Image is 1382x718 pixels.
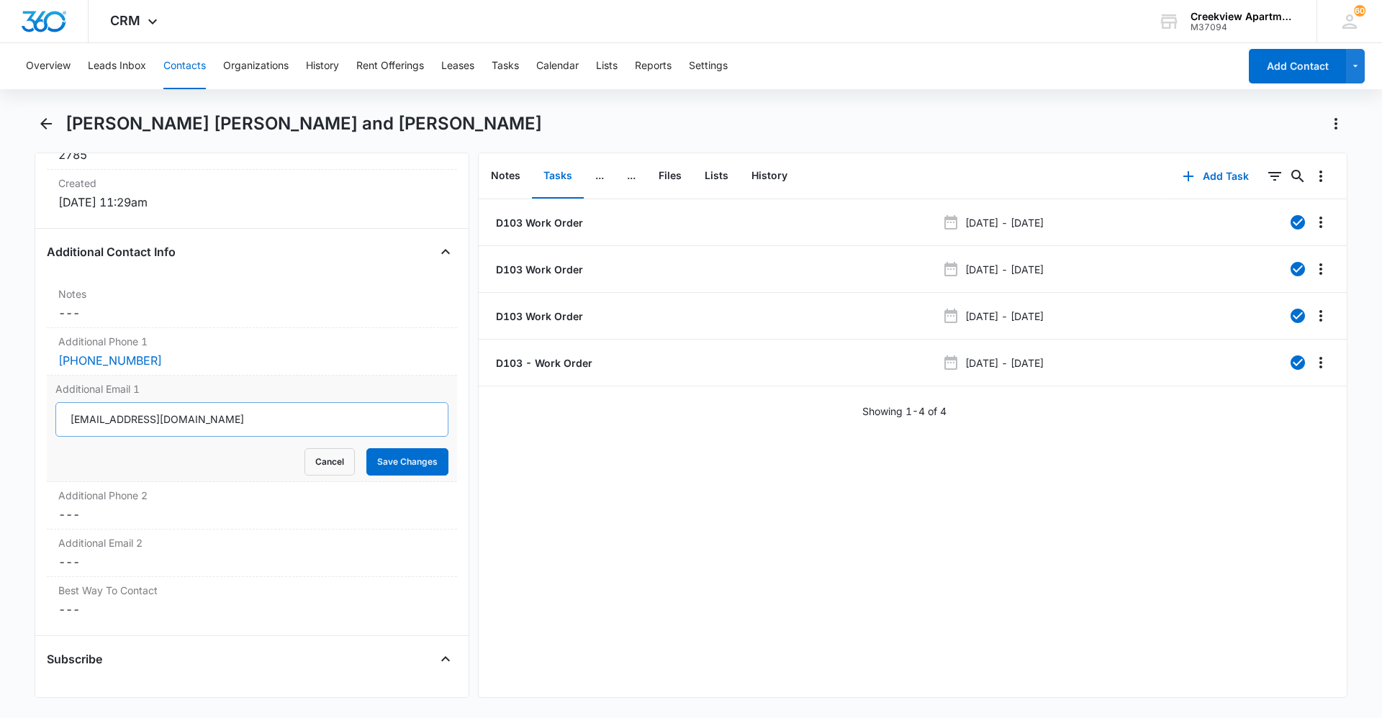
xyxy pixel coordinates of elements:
[58,553,446,571] dd: ---
[58,352,162,369] a: [PHONE_NUMBER]
[536,43,579,89] button: Calendar
[493,355,592,371] a: D103 - Work Order
[58,286,446,301] label: Notes
[58,176,446,191] dt: Created
[584,154,615,199] button: ...
[58,506,446,523] dd: ---
[434,647,457,671] button: Close
[55,402,448,437] input: Additional Email 1
[356,43,424,89] button: Rent Offerings
[58,488,446,503] label: Additional Phone 2
[110,13,140,28] span: CRM
[55,381,448,396] label: Additional Email 1
[1309,351,1332,374] button: Overflow Menu
[58,334,446,349] label: Additional Phone 1
[66,113,542,135] h1: [PERSON_NAME] [PERSON_NAME] and [PERSON_NAME]
[47,650,102,668] h4: Subscribe
[1286,165,1309,188] button: Search...
[1309,304,1332,327] button: Overflow Menu
[596,43,618,89] button: Lists
[615,154,647,199] button: ...
[163,43,206,89] button: Contacts
[47,170,457,217] div: Created[DATE] 11:29am
[965,355,1044,371] p: [DATE] - [DATE]
[689,43,728,89] button: Settings
[1309,165,1332,188] button: Overflow Menu
[35,112,57,135] button: Back
[1191,22,1296,32] div: account id
[693,154,740,199] button: Lists
[740,154,799,199] button: History
[493,309,583,324] a: D103 Work Order
[306,43,339,89] button: History
[223,43,289,89] button: Organizations
[58,194,446,211] dd: [DATE] 11:29am
[47,577,457,624] div: Best Way To Contact---
[492,43,519,89] button: Tasks
[47,482,457,530] div: Additional Phone 2---
[58,304,446,322] dd: ---
[58,146,446,163] dd: 2785
[26,43,71,89] button: Overview
[88,43,146,89] button: Leads Inbox
[965,215,1044,230] p: [DATE] - [DATE]
[647,154,693,199] button: Files
[1324,112,1347,135] button: Actions
[47,243,176,260] h4: Additional Contact Info
[965,309,1044,324] p: [DATE] - [DATE]
[479,154,532,199] button: Notes
[965,262,1044,277] p: [DATE] - [DATE]
[493,262,583,277] a: D103 Work Order
[58,601,446,618] dd: ---
[304,448,355,476] button: Cancel
[58,535,446,550] label: Additional Email 2
[1263,165,1286,188] button: Filters
[635,43,672,89] button: Reports
[1354,5,1365,17] span: 60
[862,404,947,419] p: Showing 1-4 of 4
[58,694,446,709] label: Agree to Subscribe
[47,530,457,577] div: Additional Email 2---
[1309,211,1332,234] button: Overflow Menu
[47,281,457,328] div: Notes---
[1168,159,1263,194] button: Add Task
[532,154,584,199] button: Tasks
[58,583,446,598] label: Best Way To Contact
[366,448,448,476] button: Save Changes
[493,215,583,230] a: D103 Work Order
[1249,49,1346,83] button: Add Contact
[1191,11,1296,22] div: account name
[1354,5,1365,17] div: notifications count
[47,328,457,376] div: Additional Phone 1[PHONE_NUMBER]
[441,43,474,89] button: Leases
[434,240,457,263] button: Close
[1309,258,1332,281] button: Overflow Menu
